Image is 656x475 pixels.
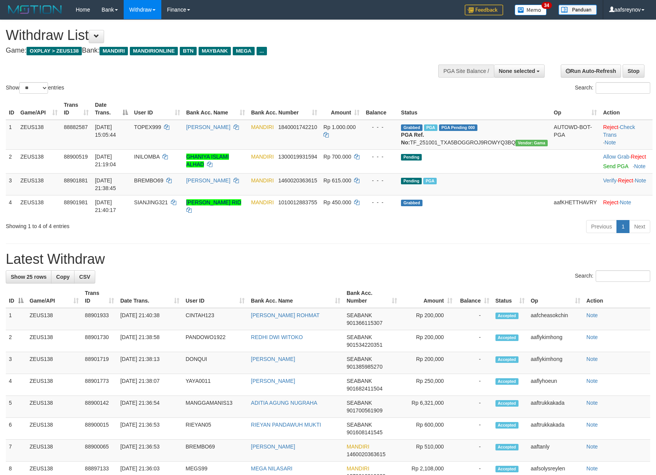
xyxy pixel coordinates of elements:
a: Reject [603,199,618,205]
a: GHANIYA ISLAMI ALHAD [186,154,229,167]
th: Action [583,286,650,308]
td: BREMBO69 [182,440,248,462]
a: Run Auto-Refresh [561,65,621,78]
span: ... [257,47,267,55]
th: User ID: activate to sort column ascending [182,286,248,308]
span: MANDIRI [99,47,128,55]
td: 1 [6,308,27,330]
b: PGA Ref. No: [401,132,424,146]
td: - [456,352,492,374]
span: Vendor URL: https://trx31.1velocity.biz [515,140,548,146]
td: aaflykimhong [528,352,583,374]
td: 88901933 [82,308,117,330]
span: MANDIRI [251,124,274,130]
td: - [456,418,492,440]
td: Rp 510,000 [400,440,456,462]
span: Copy 1300019931594 to clipboard [278,154,317,160]
td: RIEYAN05 [182,418,248,440]
a: Note [586,378,598,384]
span: BTN [180,47,197,55]
td: 4 [6,195,17,217]
img: Button%20Memo.svg [515,5,547,15]
div: - - - [366,153,395,161]
a: RIEYAN PANDAWUH MUKTI [251,422,321,428]
td: - [456,374,492,396]
td: CINTAH123 [182,308,248,330]
span: Copy 1840001742210 to clipboard [278,124,317,130]
span: MANDIRI [251,177,274,184]
td: aaflykimhong [528,330,583,352]
td: aaflyhoeun [528,374,583,396]
a: [PERSON_NAME] [186,177,230,184]
input: Search: [596,82,650,94]
td: 88900142 [82,396,117,418]
span: [DATE] 21:38:45 [95,177,116,191]
h1: Withdraw List [6,28,430,43]
span: Marked by aafnoeunsreypich [424,124,437,131]
a: Note [586,444,598,450]
span: SEABANK [346,378,372,384]
span: Grabbed [401,124,422,131]
span: PGA Pending [439,124,477,131]
td: ZEUS138 [17,173,61,195]
span: Copy 901608141545 to clipboard [346,429,382,435]
a: Verify [603,177,616,184]
td: 5 [6,396,27,418]
a: Note [605,139,616,146]
a: Note [586,422,598,428]
a: MEGA NILASARI [251,465,292,472]
th: ID: activate to sort column descending [6,286,27,308]
div: Showing 1 to 4 of 4 entries [6,219,268,230]
span: [DATE] 21:19:04 [95,154,116,167]
span: Pending [401,154,422,161]
span: Rp 1.000.000 [323,124,356,130]
span: Accepted [495,422,519,429]
td: 88900015 [82,418,117,440]
td: ZEUS138 [27,374,82,396]
span: SEABANK [346,422,372,428]
a: Note [586,356,598,362]
span: MANDIRIONLINE [130,47,178,55]
a: Note [586,334,598,340]
td: - [456,440,492,462]
td: - [456,308,492,330]
td: DONQUI [182,352,248,374]
td: [DATE] 21:40:38 [117,308,182,330]
a: Send PGA [603,163,628,169]
td: aafKHETTHAVRY [551,195,600,217]
td: 3 [6,352,27,374]
div: - - - [366,199,395,206]
a: ADITIA AGUNG NUGRAHA [251,400,317,406]
a: [PERSON_NAME] [251,444,295,450]
span: Accepted [495,334,519,341]
span: OXPLAY > ZEUS138 [27,47,82,55]
td: 2 [6,330,27,352]
img: Feedback.jpg [465,5,503,15]
td: [DATE] 21:38:13 [117,352,182,374]
a: [PERSON_NAME] ROHMAT [251,312,320,318]
th: Balance [363,98,398,120]
span: Copy 901534220351 to clipboard [346,342,382,348]
span: SEABANK [346,356,372,362]
span: Accepted [495,400,519,407]
span: MANDIRI [251,154,274,160]
span: Accepted [495,356,519,363]
th: Game/API: activate to sort column ascending [17,98,61,120]
span: Pending [401,178,422,184]
td: aaftrukkakada [528,418,583,440]
span: · [603,154,631,160]
td: · [600,195,653,217]
th: User ID: activate to sort column ascending [131,98,183,120]
span: Copy 901385985270 to clipboard [346,364,382,370]
a: Reject [618,177,633,184]
span: Rp 450.000 [323,199,351,205]
td: AUTOWD-BOT-PGA [551,120,600,150]
a: Copy [51,270,75,283]
th: Balance: activate to sort column ascending [456,286,492,308]
label: Search: [575,270,650,282]
th: Status: activate to sort column ascending [492,286,528,308]
td: Rp 200,000 [400,308,456,330]
td: Rp 250,000 [400,374,456,396]
div: - - - [366,177,395,184]
img: MOTION_logo.png [6,4,64,15]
